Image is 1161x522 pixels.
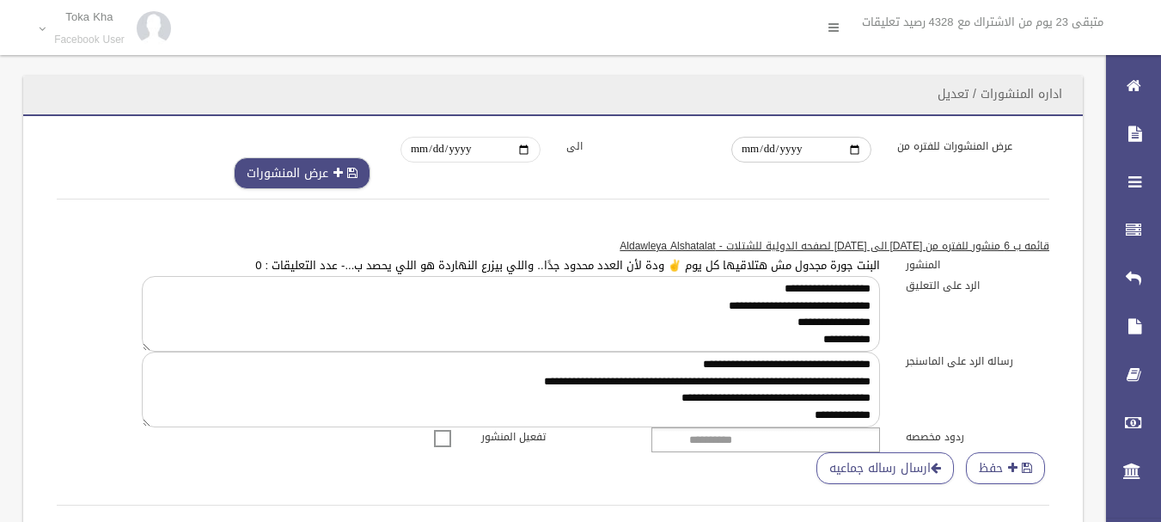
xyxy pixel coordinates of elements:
[917,77,1083,111] header: اداره المنشورات / تعديل
[884,137,1050,156] label: عرض المنشورات للفتره من
[553,137,719,156] label: الى
[893,427,1063,446] label: ردود مخصصه
[893,255,1063,274] label: المنشور
[893,276,1063,295] label: الرد على التعليق
[54,34,125,46] small: Facebook User
[468,427,639,446] label: تفعيل المنشور
[137,11,171,46] img: 84628273_176159830277856_972693363922829312_n.jpg
[816,452,954,484] a: ارسال رساله جماعيه
[966,452,1045,484] button: حفظ
[234,157,370,189] button: عرض المنشورات
[620,236,1049,255] u: قائمه ب 6 منشور للفتره من [DATE] الى [DATE] لصفحه الدولية للشتلات - Aldawleya Alshatalat
[54,10,125,23] p: Toka Kha
[255,255,879,276] a: البنت جورة مجدول مش هتلاقيها كل يوم ✌ ودة لأن العدد محدود جدًا.. واللي بيزرع النهاردة هو اللي يحص...
[893,352,1063,371] label: رساله الرد على الماسنجر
